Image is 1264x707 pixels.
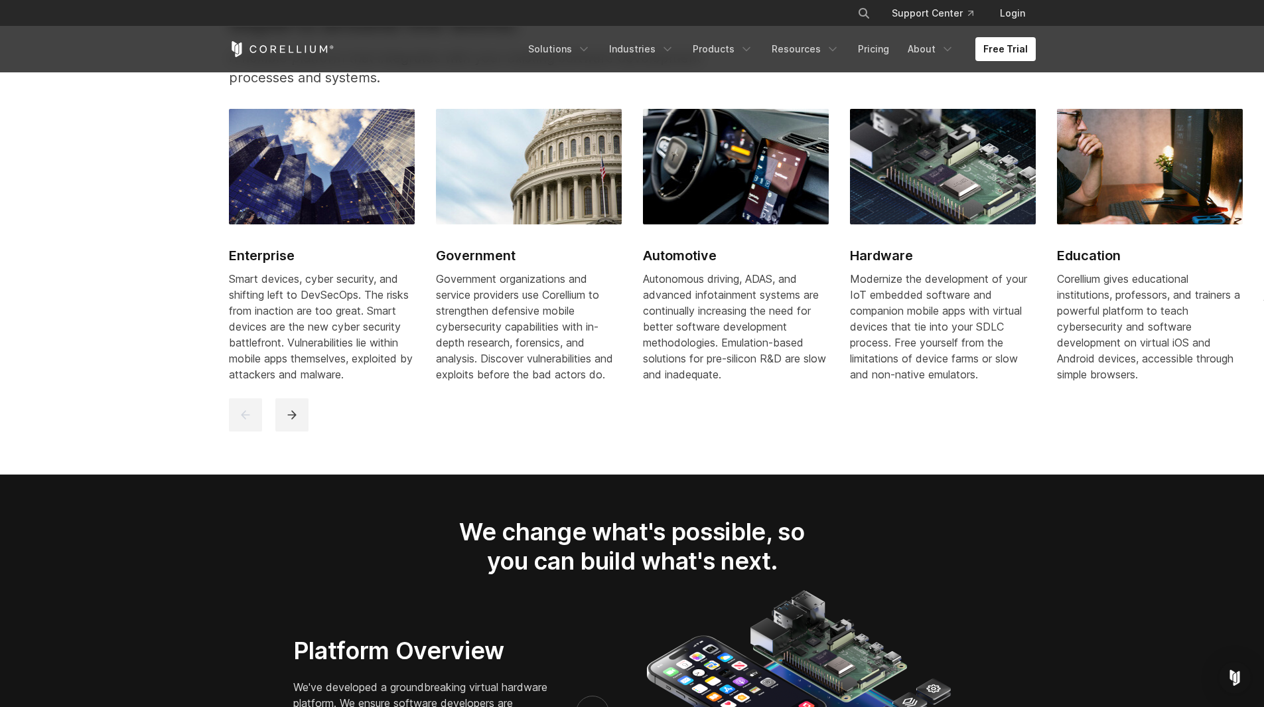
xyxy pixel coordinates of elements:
[436,271,622,382] div: Government organizations and service providers use Corellium to strengthen defensive mobile cyber...
[436,109,622,398] a: Government Government Government organizations and service providers use Corellium to strengthen ...
[643,109,829,398] a: Automotive Automotive Autonomous driving, ADAS, and advanced infotainment systems are continually...
[229,271,415,382] div: Smart devices, cyber security, and shifting left to DevSecOps. The risks from inaction are too gr...
[881,1,984,25] a: Support Center
[850,109,1036,398] a: Hardware Hardware Modernize the development of your IoT embedded software and companion mobile ap...
[850,246,1036,266] h2: Hardware
[850,37,897,61] a: Pricing
[293,636,549,665] h3: Platform Overview
[643,246,829,266] h2: Automotive
[850,109,1036,224] img: Hardware
[436,246,622,266] h2: Government
[437,517,827,576] h2: We change what's possible, so you can build what's next.
[229,398,262,432] button: previous
[685,37,761,61] a: Products
[520,37,598,61] a: Solutions
[275,398,309,432] button: next
[1057,109,1243,224] img: Education
[764,37,847,61] a: Resources
[1057,246,1243,266] h2: Education
[436,109,622,224] img: Government
[841,1,1036,25] div: Navigation Menu
[601,37,682,61] a: Industries
[1057,271,1243,382] div: Corellium gives educational institutions, professors, and trainers a powerful platform to teach c...
[229,109,415,398] a: Enterprise Enterprise Smart devices, cyber security, and shifting left to DevSecOps. The risks fr...
[989,1,1036,25] a: Login
[229,41,334,57] a: Corellium Home
[852,1,876,25] button: Search
[1219,662,1251,694] div: Open Intercom Messenger
[975,37,1036,61] a: Free Trial
[643,109,829,224] img: Automotive
[229,246,415,266] h2: Enterprise
[850,272,1027,381] span: Modernize the development of your IoT embedded software and companion mobile apps with virtual de...
[643,271,829,382] div: Autonomous driving, ADAS, and advanced infotainment systems are continually increasing the need f...
[900,37,962,61] a: About
[229,109,415,224] img: Enterprise
[520,37,1036,61] div: Navigation Menu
